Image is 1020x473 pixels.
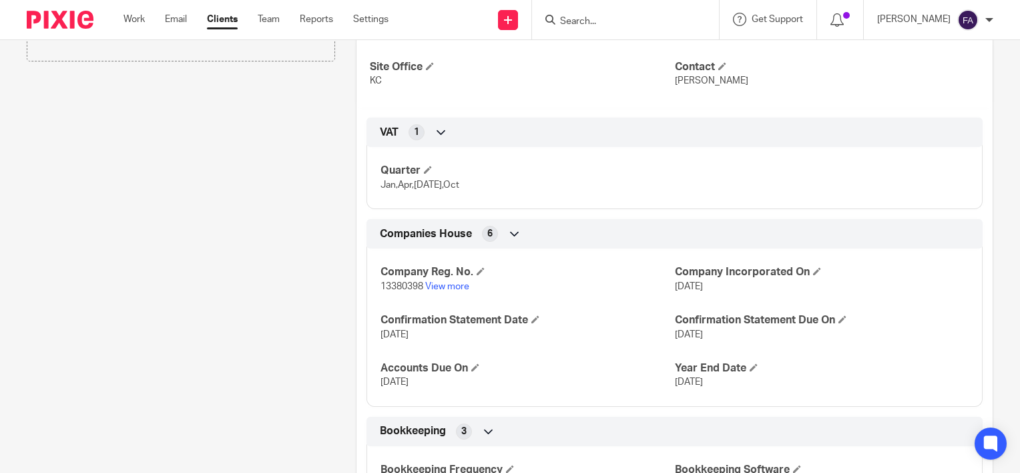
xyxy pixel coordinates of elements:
h4: Company Incorporated On [675,265,969,279]
span: [PERSON_NAME] [675,76,748,86]
a: View more [425,282,469,291]
span: [DATE] [675,282,703,291]
span: Bookkeeping [380,424,446,438]
a: Clients [207,13,238,26]
h4: Company Reg. No. [380,265,674,279]
span: 13380398 [380,282,423,291]
span: 1 [414,126,419,139]
h4: Year End Date [675,361,969,375]
h4: Confirmation Statement Due On [675,313,969,327]
span: Companies House [380,227,472,241]
h4: Contact [675,60,979,74]
span: [DATE] [675,377,703,387]
span: KC [370,76,382,86]
a: Reports [300,13,333,26]
span: 6 [487,227,493,241]
p: [PERSON_NAME] [877,13,951,26]
span: VAT [380,126,399,140]
span: Get Support [752,15,803,24]
a: Work [123,13,145,26]
a: Team [258,13,280,26]
span: [DATE] [380,377,409,387]
img: Pixie [27,11,93,29]
h4: Accounts Due On [380,361,674,375]
img: svg%3E [957,9,979,31]
h4: Confirmation Statement Date [380,313,674,327]
span: 3 [461,425,467,438]
span: [DATE] [380,330,409,339]
h4: Site Office [370,60,674,74]
span: Jan,Apr,[DATE],Oct [380,180,459,190]
span: [DATE] [675,330,703,339]
h4: Quarter [380,164,674,178]
a: Email [165,13,187,26]
input: Search [559,16,679,28]
a: Settings [353,13,389,26]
